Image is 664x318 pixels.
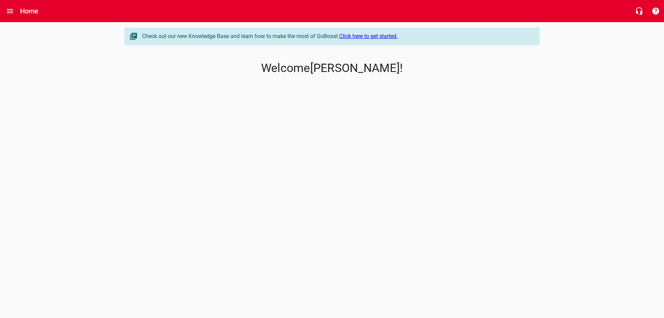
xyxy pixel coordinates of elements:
[20,6,39,17] h6: Home
[339,33,398,39] a: Click here to get started.
[124,61,539,75] p: Welcome [PERSON_NAME] !
[2,3,18,19] button: Open drawer
[142,32,532,40] div: Check out our new Knowledge Base and learn how to make the most of GoBoost.
[631,3,647,19] button: Live Chat
[647,3,664,19] button: Support Portal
